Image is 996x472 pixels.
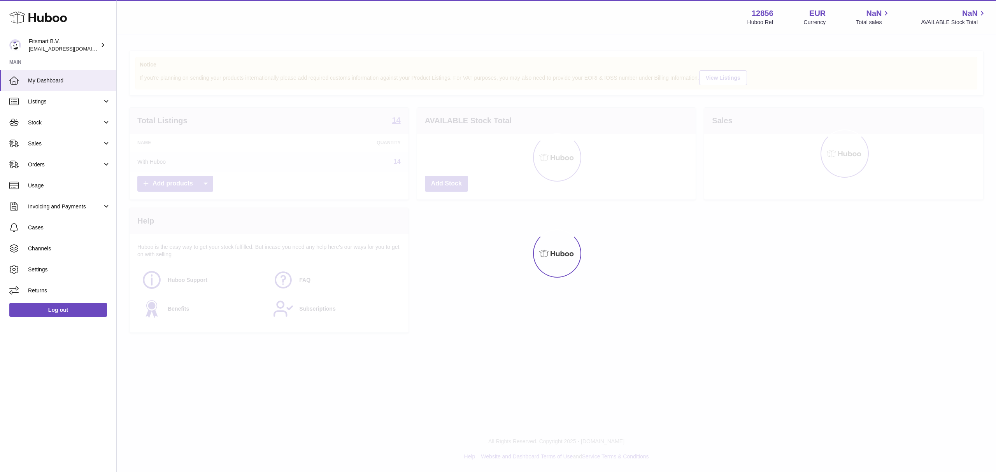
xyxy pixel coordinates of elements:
strong: EUR [809,8,826,19]
span: Orders [28,161,102,168]
strong: 12856 [752,8,773,19]
div: Fitsmart B.V. [29,38,99,52]
span: Sales [28,140,102,147]
a: NaN Total sales [856,8,891,26]
img: internalAdmin-12856@internal.huboo.com [9,39,21,51]
span: My Dashboard [28,77,110,84]
span: Settings [28,266,110,273]
a: NaN AVAILABLE Stock Total [921,8,987,26]
span: Listings [28,98,102,105]
span: Usage [28,182,110,189]
span: [EMAIL_ADDRESS][DOMAIN_NAME] [29,45,114,52]
span: Stock [28,119,102,126]
div: Currency [804,19,826,26]
span: AVAILABLE Stock Total [921,19,987,26]
span: NaN [962,8,978,19]
a: Log out [9,303,107,317]
span: Cases [28,224,110,231]
div: Huboo Ref [747,19,773,26]
span: NaN [866,8,882,19]
span: Channels [28,245,110,252]
span: Total sales [856,19,891,26]
span: Returns [28,287,110,294]
span: Invoicing and Payments [28,203,102,210]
